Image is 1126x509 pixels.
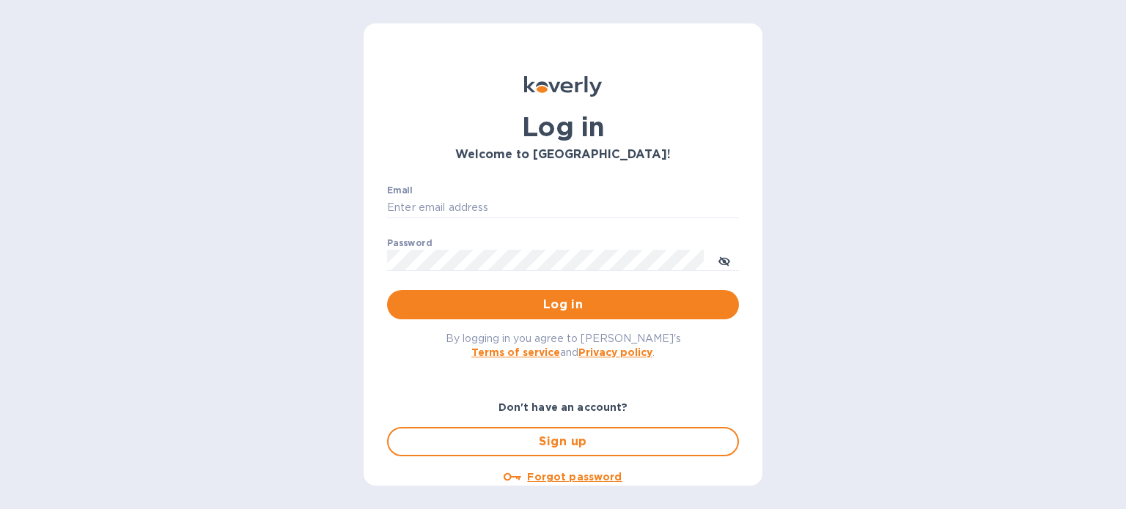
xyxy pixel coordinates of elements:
[387,186,413,195] label: Email
[387,197,739,219] input: Enter email address
[387,290,739,319] button: Log in
[471,346,560,358] a: Terms of service
[387,427,739,456] button: Sign up
[387,111,739,142] h1: Log in
[710,245,739,275] button: toggle password visibility
[524,76,602,97] img: Koverly
[498,401,628,413] b: Don't have an account?
[387,148,739,162] h3: Welcome to [GEOGRAPHIC_DATA]!
[400,433,726,450] span: Sign up
[527,471,622,483] u: Forgot password
[399,296,727,313] span: Log in
[446,332,681,358] span: By logging in you agree to [PERSON_NAME]'s and .
[578,346,652,358] a: Privacy policy
[387,239,432,248] label: Password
